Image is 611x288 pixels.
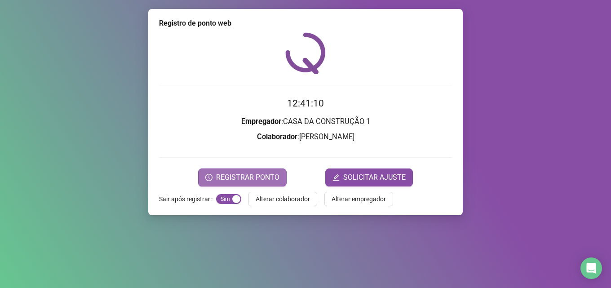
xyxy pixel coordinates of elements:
[287,98,324,109] time: 12:41:10
[257,133,297,141] strong: Colaborador
[580,257,602,279] div: Open Intercom Messenger
[159,116,452,128] h3: : CASA DA CONSTRUÇÃO 1
[159,131,452,143] h3: : [PERSON_NAME]
[324,192,393,206] button: Alterar empregador
[256,194,310,204] span: Alterar colaborador
[159,18,452,29] div: Registro de ponto web
[332,174,340,181] span: edit
[332,194,386,204] span: Alterar empregador
[159,192,216,206] label: Sair após registrar
[285,32,326,74] img: QRPoint
[205,174,213,181] span: clock-circle
[325,168,413,186] button: editSOLICITAR AJUSTE
[241,117,281,126] strong: Empregador
[343,172,406,183] span: SOLICITAR AJUSTE
[248,192,317,206] button: Alterar colaborador
[198,168,287,186] button: REGISTRAR PONTO
[216,172,279,183] span: REGISTRAR PONTO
